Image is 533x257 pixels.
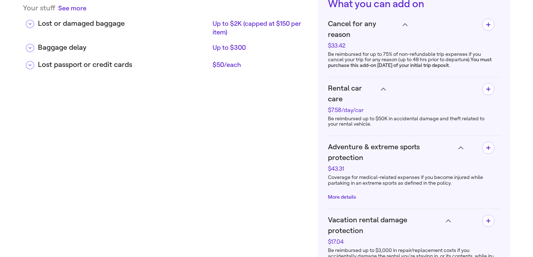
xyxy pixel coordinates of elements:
div: $43.31 [328,166,455,172]
h4: Rental car care$7.58/day/car [328,83,386,113]
div: Be reimbursed for up to 75% of non-refundable trip expenses if you cancel your trip for any reaso... [328,49,494,71]
div: Lost passport or credit cards [38,59,210,70]
span: /day/car [342,107,364,113]
div: Baggage delay [38,42,210,53]
button: Add [482,83,494,95]
div: Coverage for medical-related expenses if you become injured while partaking in an extreme sports ... [328,172,494,203]
div: Lost or damaged baggage [38,18,210,29]
div: $50/each [213,60,305,69]
div: $7.58 [328,107,377,113]
button: See more [58,4,86,13]
span: Vacation rental damage protection [328,215,442,236]
h4: Cancel for any reason$33.42 [328,19,407,49]
div: Be reimbursed up to $50K in accidental damage and theft related to your rental vehicle. [328,113,494,130]
div: $33.42 [328,43,399,49]
button: Add [482,142,494,154]
button: More details [328,194,356,200]
span: Cancel for any reason [328,19,399,40]
strong: You must purchase this add-on [DATE] of your initial trip deposit. [328,57,492,68]
button: Add [482,215,494,227]
div: Up to $300 [213,43,305,52]
button: Add [482,19,494,31]
h4: Adventure & extreme sports protection$43.31 [328,142,463,172]
div: Up to $2K (capped at $150 per item) [213,19,305,37]
span: Adventure & extreme sports protection [328,142,455,163]
div: Lost or damaged baggageUp to $2K (capped at $150 per item) [23,13,311,37]
div: Your stuff [23,4,311,13]
h4: Vacation rental damage protection$17.04 [328,215,451,245]
div: Baggage delayUp to $300 [23,37,311,54]
div: $17.04 [328,239,442,245]
span: Rental car care [328,83,377,105]
div: Lost passport or credit cards$50/each [23,54,311,71]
